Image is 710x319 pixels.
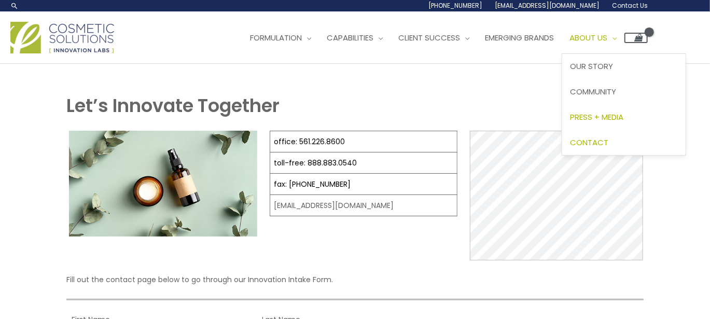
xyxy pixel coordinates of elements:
[398,32,460,43] span: Client Success
[562,130,686,155] a: Contact
[624,33,648,43] a: View Shopping Cart, empty
[562,79,686,105] a: Community
[274,179,351,189] a: fax: [PHONE_NUMBER]
[562,22,624,53] a: About Us
[319,22,391,53] a: Capabilities
[242,22,319,53] a: Formulation
[562,54,686,79] a: Our Story
[570,137,608,148] span: Contact
[485,32,554,43] span: Emerging Brands
[562,104,686,130] a: Press + Media
[69,131,257,237] img: Contact page image for private label skincare manufacturer Cosmetic solutions shows a skin care b...
[10,2,19,10] a: Search icon link
[569,32,607,43] span: About Us
[274,158,357,168] a: toll-free: 888.883.0540
[570,86,616,97] span: Community
[66,93,280,118] strong: Let’s Innovate Together
[477,22,562,53] a: Emerging Brands
[428,1,482,10] span: [PHONE_NUMBER]
[270,195,457,216] td: [EMAIL_ADDRESS][DOMAIN_NAME]
[250,32,302,43] span: Formulation
[570,61,613,72] span: Our Story
[612,1,648,10] span: Contact Us
[327,32,373,43] span: Capabilities
[234,22,648,53] nav: Site Navigation
[391,22,477,53] a: Client Success
[495,1,600,10] span: [EMAIL_ADDRESS][DOMAIN_NAME]
[570,112,623,122] span: Press + Media
[274,136,345,147] a: office: 561.226.8600
[10,22,114,53] img: Cosmetic Solutions Logo
[66,273,644,286] p: Fill out the contact page below to go through our Innovation Intake Form.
